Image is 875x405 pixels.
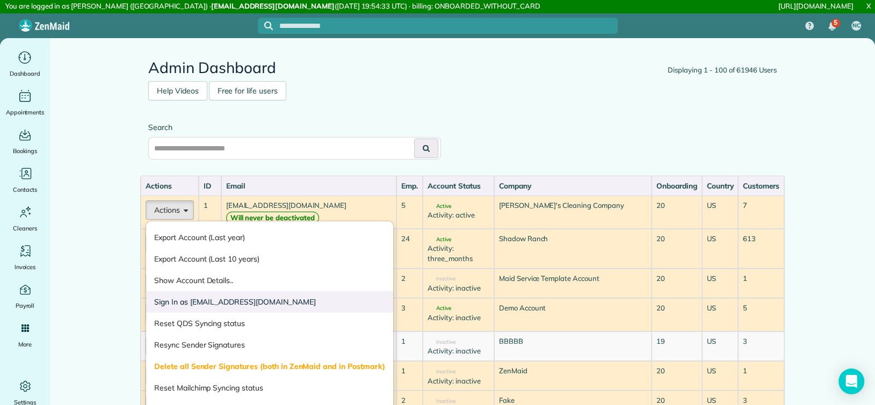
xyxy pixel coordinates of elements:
td: 5 [738,298,784,331]
div: 5 unread notifications [821,15,843,38]
td: 1 [396,331,423,361]
a: Free for life users [209,81,286,100]
span: Active [428,204,451,209]
a: Payroll [4,281,46,311]
td: 1 [738,269,784,298]
span: Invoices [15,262,36,272]
a: Resync Sender Signatures [146,334,393,356]
button: Focus search [258,21,273,30]
td: 19 [652,331,702,361]
svg: Focus search [264,21,273,30]
div: Onboarding [656,180,697,191]
span: 5 [834,18,837,27]
td: 2 [396,269,423,298]
td: Demo Account [494,298,652,331]
td: [EMAIL_ADDRESS][DOMAIN_NAME] [221,196,397,229]
div: Activity: inactive [428,376,489,386]
td: US [702,196,739,229]
td: 1 [199,196,221,229]
a: Help Videos [148,81,207,100]
button: Actions [146,200,194,220]
span: NC [852,21,860,30]
div: Company [499,180,647,191]
strong: Will never be deactivated [226,212,319,224]
a: Dashboard [4,49,46,79]
span: Inactive [428,339,455,345]
a: Appointments [4,88,46,118]
div: Emp. [401,180,418,191]
div: Email [226,180,392,191]
td: US [702,361,739,390]
td: US [702,269,739,298]
td: 3 [738,331,784,361]
span: Cleaners [13,223,37,234]
a: Reset QDS Syncing status [146,313,393,334]
div: Displaying 1 - 100 of 61946 Users [668,65,777,76]
a: Cleaners [4,204,46,234]
div: Open Intercom Messenger [838,368,864,394]
td: [PERSON_NAME]'s Cleaning Company [494,196,652,229]
span: Inactive [428,399,455,404]
td: 5 [396,196,423,229]
a: Export Account (Last year) [146,227,393,248]
td: 3 [396,298,423,331]
span: Bookings [13,146,38,156]
td: 7 [738,196,784,229]
td: Shadow Ranch [494,229,652,269]
td: US [702,298,739,331]
div: Activity: three_months [428,243,489,263]
a: Sign In as [EMAIL_ADDRESS][DOMAIN_NAME] [146,291,393,313]
span: Inactive [428,276,455,281]
span: Payroll [16,300,35,311]
td: US [702,229,739,269]
span: Dashboard [10,68,40,79]
div: Activity: active [428,210,489,220]
label: Search [148,122,441,133]
td: US [702,331,739,361]
td: 24 [396,229,423,269]
h2: Admin Dashboard [148,60,777,76]
div: ID [204,180,216,191]
div: Activity: inactive [428,283,489,293]
span: More [18,339,32,350]
td: BBBBB [494,331,652,361]
div: Actions [146,180,194,191]
td: Maid Service Template Account [494,269,652,298]
td: 20 [652,361,702,390]
div: Country [707,180,734,191]
span: Appointments [6,107,45,118]
td: ZenMaid [494,361,652,390]
td: 20 [652,196,702,229]
td: 613 [738,229,784,269]
a: Export Account (Last 10 years) [146,248,393,270]
strong: [EMAIL_ADDRESS][DOMAIN_NAME] [211,2,335,10]
span: Contacts [13,184,37,195]
div: Account Status [428,180,489,191]
div: Customers [743,180,779,191]
span: Active [428,306,451,311]
a: Delete all Sender Signatures (both in ZenMaid and in Postmark) [146,356,393,377]
span: Inactive [428,369,455,374]
td: 1 [738,361,784,390]
div: Activity: inactive [428,346,489,356]
a: Bookings [4,126,46,156]
a: Invoices [4,242,46,272]
td: 1 [396,361,423,390]
a: [URL][DOMAIN_NAME] [778,2,854,10]
span: Active [428,237,451,242]
nav: Main [797,13,875,38]
div: Activity: inactive [428,313,489,323]
td: 20 [652,229,702,269]
td: 20 [652,269,702,298]
a: Contacts [4,165,46,195]
a: Reset Mailchimp Syncing status [146,377,393,399]
td: 20 [652,298,702,331]
a: Show Account Details.. [146,270,393,291]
